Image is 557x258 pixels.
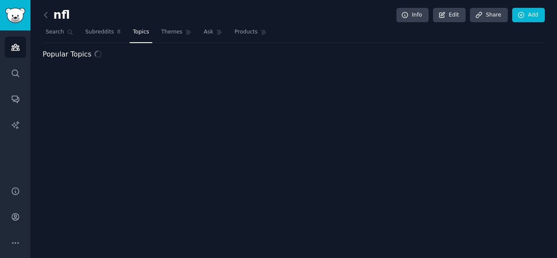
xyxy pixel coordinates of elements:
a: Products [232,25,270,43]
span: 8 [117,28,121,36]
img: GummySearch logo [5,8,25,23]
a: Edit [433,8,466,23]
a: Info [396,8,429,23]
a: Subreddits8 [82,25,124,43]
span: Search [46,28,64,36]
span: Ask [204,28,213,36]
a: Add [512,8,545,23]
span: Subreddits [85,28,114,36]
h2: nfl [43,8,70,22]
span: Themes [161,28,183,36]
a: Themes [158,25,195,43]
a: Ask [201,25,225,43]
a: Share [470,8,507,23]
span: Products [235,28,258,36]
a: Search [43,25,76,43]
a: Topics [130,25,152,43]
span: Topics [133,28,149,36]
span: Popular Topics [43,49,91,60]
